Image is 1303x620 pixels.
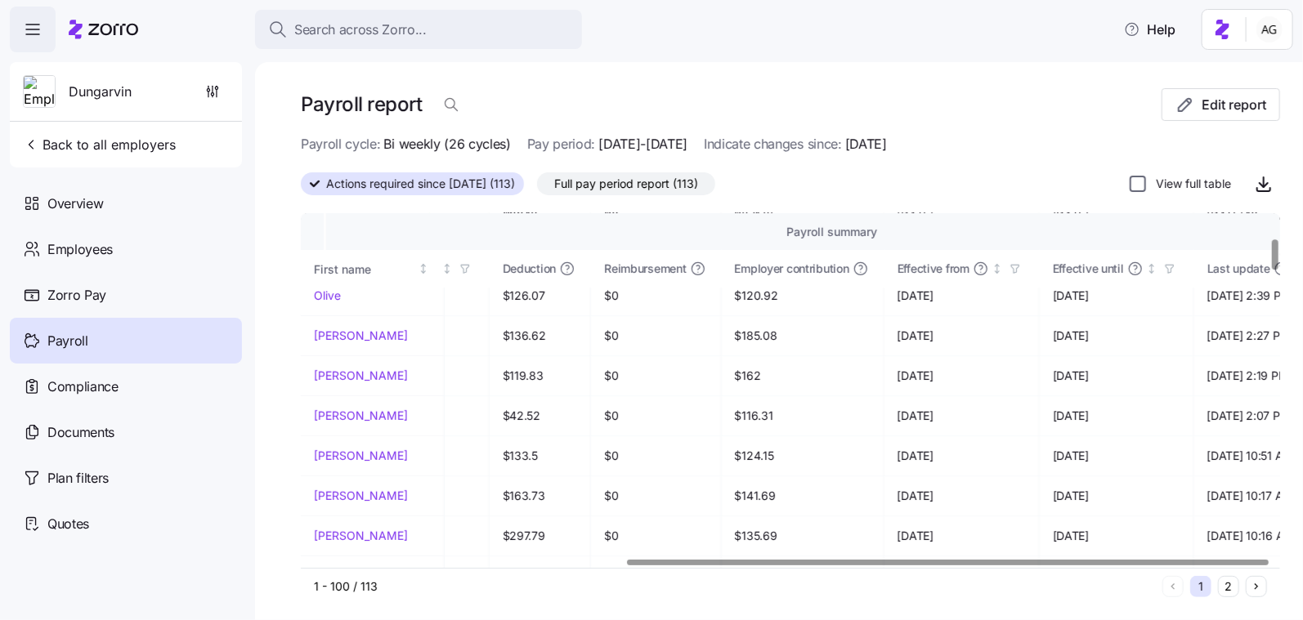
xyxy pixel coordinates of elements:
span: Search across Zorro... [294,20,427,40]
span: Actions required since [DATE] (113) [326,173,515,194]
span: [DATE] [1053,408,1180,424]
span: $297.79 [503,528,577,544]
span: Effective from [898,261,969,277]
span: $141.69 [735,488,871,504]
button: Help [1111,13,1189,46]
span: [DATE] [898,488,1026,504]
span: $120.92 [735,288,871,304]
span: Help [1124,20,1175,39]
span: $0 [604,528,707,544]
span: Dungarvin [69,82,132,102]
span: [DATE] [1053,328,1180,344]
span: Full pay period report (113) [554,173,698,194]
div: Not sorted [1146,263,1157,274]
span: $42.52 [503,408,577,424]
a: Overview [10,181,242,226]
button: Back to all employers [16,128,182,161]
span: [DATE] [898,528,1026,544]
a: Olive [314,288,431,304]
button: 1 [1190,576,1211,597]
span: $163.73 [503,488,577,504]
span: Overview [47,194,103,214]
span: $124.15 [735,448,871,464]
span: [DATE] [898,408,1026,424]
th: First nameNot sorted [301,250,445,288]
span: Back to all employers [23,135,176,154]
span: Bi weekly (26 cycles) [384,134,511,154]
a: [PERSON_NAME] [314,448,431,464]
span: $0 [604,408,707,424]
span: Payroll cycle: [301,134,381,154]
span: Documents [47,422,114,443]
span: $0 [604,448,707,464]
a: Documents [10,409,242,455]
span: [DATE] [845,134,887,154]
span: $185.08 [735,328,871,344]
span: Edit report [1202,95,1266,114]
a: Payroll [10,318,242,364]
img: Employer logo [24,76,55,109]
th: Effective untilNot sorted [1040,250,1194,288]
a: Compliance [10,364,242,409]
span: [DATE] [898,288,1026,304]
a: [PERSON_NAME] [314,328,431,344]
span: Quotes [47,514,89,534]
span: [DATE] [1053,448,1180,464]
div: Not sorted [418,263,429,274]
span: $119.83 [503,368,577,384]
span: $126.07 [503,288,577,304]
div: First name [314,261,415,279]
a: Quotes [10,501,242,546]
span: $0 [604,328,707,344]
a: [PERSON_NAME] [314,408,431,424]
h1: Payroll report [301,91,422,117]
span: Plan filters [47,468,109,488]
th: Effective fromNot sorted [884,250,1040,288]
label: View full table [1146,176,1231,192]
a: Zorro Pay [10,272,242,318]
a: Plan filters [10,455,242,501]
span: Zorro Pay [47,285,106,306]
a: [PERSON_NAME] [314,528,431,544]
span: $0 [604,488,707,504]
span: [DATE] [1053,288,1180,304]
span: Compliance [47,377,119,397]
span: Deduction [503,261,556,277]
div: Not sorted [992,263,1003,274]
span: [DATE] [1053,488,1180,504]
img: 5fc55c57e0610270ad857448bea2f2d5 [1256,16,1283,42]
button: Edit report [1162,88,1280,121]
span: Indicate changes since: [704,134,842,154]
button: 2 [1218,576,1239,597]
button: Next page [1246,576,1267,597]
span: Reimbursement [604,261,686,277]
button: Previous page [1162,576,1184,597]
span: $136.62 [503,328,577,344]
span: $0 [604,288,707,304]
span: [DATE] [898,368,1026,384]
span: [DATE] [1053,368,1180,384]
span: Effective until [1053,261,1124,277]
span: [DATE] [898,448,1026,464]
div: Not sorted [441,263,453,274]
span: $133.5 [503,448,577,464]
span: Last update [1207,261,1270,277]
span: Pay period: [527,134,595,154]
span: Employer contribution [735,261,849,277]
a: Employees [10,226,242,272]
span: [DATE] [898,328,1026,344]
span: [DATE] [1053,528,1180,544]
span: [DATE]-[DATE] [598,134,687,154]
span: $135.69 [735,528,871,544]
a: [PERSON_NAME] [314,368,431,384]
a: [PERSON_NAME] [314,488,431,504]
span: $116.31 [735,408,871,424]
div: 1 - 100 / 113 [314,578,1156,595]
span: $0 [604,368,707,384]
span: Payroll [47,331,88,351]
span: Employees [47,239,113,260]
span: $162 [735,368,871,384]
button: Search across Zorro... [255,10,582,49]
